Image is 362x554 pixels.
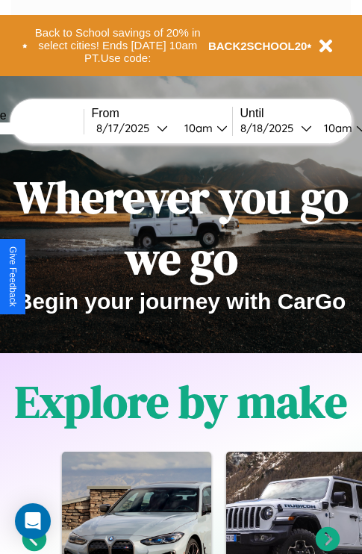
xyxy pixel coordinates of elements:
[15,503,51,539] div: Open Intercom Messenger
[240,121,301,135] div: 8 / 18 / 2025
[15,371,347,432] h1: Explore by make
[28,22,208,69] button: Back to School savings of 20% in select cities! Ends [DATE] 10am PT.Use code:
[96,121,157,135] div: 8 / 17 / 2025
[172,120,232,136] button: 10am
[92,120,172,136] button: 8/17/2025
[177,121,216,135] div: 10am
[92,107,232,120] label: From
[316,121,356,135] div: 10am
[7,246,18,307] div: Give Feedback
[208,40,308,52] b: BACK2SCHOOL20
